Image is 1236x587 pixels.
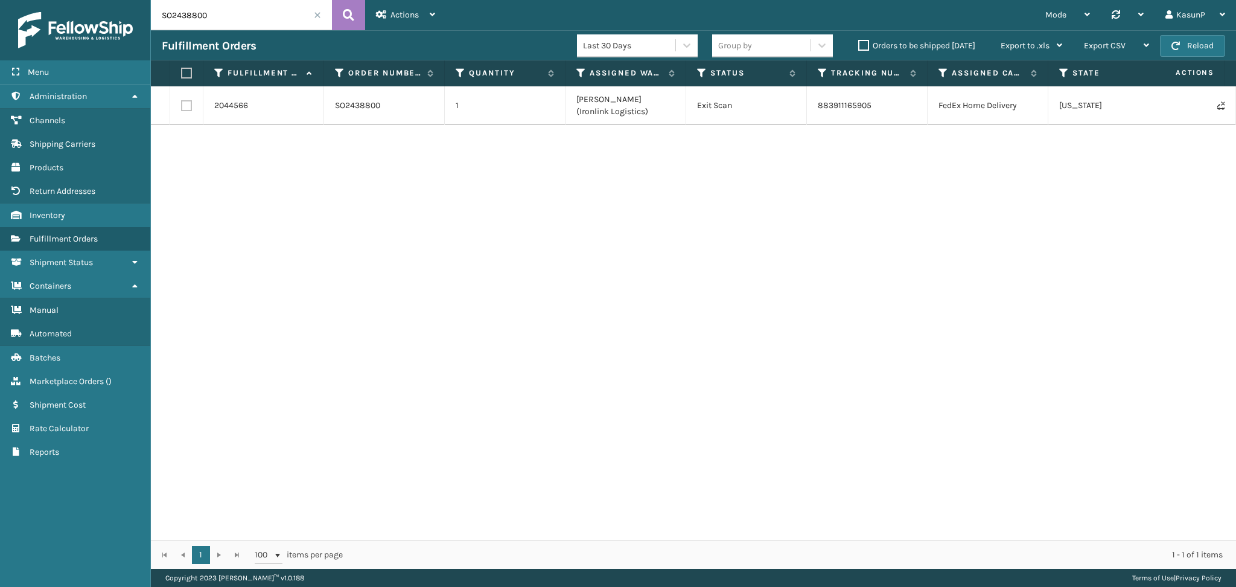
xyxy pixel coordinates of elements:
[30,305,59,315] span: Manual
[1160,35,1225,57] button: Reload
[30,329,72,339] span: Automated
[1138,63,1222,83] span: Actions
[192,546,210,564] a: 1
[30,257,93,268] span: Shipment Status
[30,162,63,173] span: Products
[28,67,49,77] span: Menu
[928,86,1048,125] td: FedEx Home Delivery
[30,234,98,244] span: Fulfillment Orders
[106,376,112,387] span: ( )
[30,115,65,126] span: Channels
[30,91,87,101] span: Administration
[1132,574,1174,582] a: Terms of Use
[30,139,95,149] span: Shipping Carriers
[390,10,419,20] span: Actions
[718,39,752,52] div: Group by
[165,569,304,587] p: Copyright 2023 [PERSON_NAME]™ v 1.0.188
[565,86,686,125] td: [PERSON_NAME] (Ironlink Logistics)
[831,68,904,79] label: Tracking Number
[360,549,1223,561] div: 1 - 1 of 1 items
[228,68,301,79] label: Fulfillment Order Id
[1084,40,1126,51] span: Export CSV
[710,68,783,79] label: Status
[1132,569,1222,587] div: |
[858,40,975,51] label: Orders to be shipped [DATE]
[30,281,71,291] span: Containers
[1001,40,1050,51] span: Export to .xls
[162,39,256,53] h3: Fulfillment Orders
[818,100,871,111] a: 883911165905
[30,447,59,457] span: Reports
[30,353,60,363] span: Batches
[30,210,65,220] span: Inventory
[1072,68,1145,79] label: State
[255,546,343,564] span: items per page
[30,423,89,434] span: Rate Calculator
[348,68,421,79] label: Order Number
[1045,10,1066,20] span: Mode
[18,12,133,48] img: logo
[583,39,677,52] div: Last 30 Days
[255,549,273,561] span: 100
[30,186,95,196] span: Return Addresses
[952,68,1025,79] label: Assigned Carrier Service
[1176,574,1222,582] a: Privacy Policy
[445,86,565,125] td: 1
[469,68,542,79] label: Quantity
[30,376,104,387] span: Marketplace Orders
[30,400,86,410] span: Shipment Cost
[590,68,663,79] label: Assigned Warehouse
[214,100,248,112] a: 2044566
[686,86,807,125] td: Exit Scan
[1048,86,1169,125] td: [US_STATE]
[1217,101,1225,110] i: Never Shipped
[335,100,380,112] a: SO2438800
